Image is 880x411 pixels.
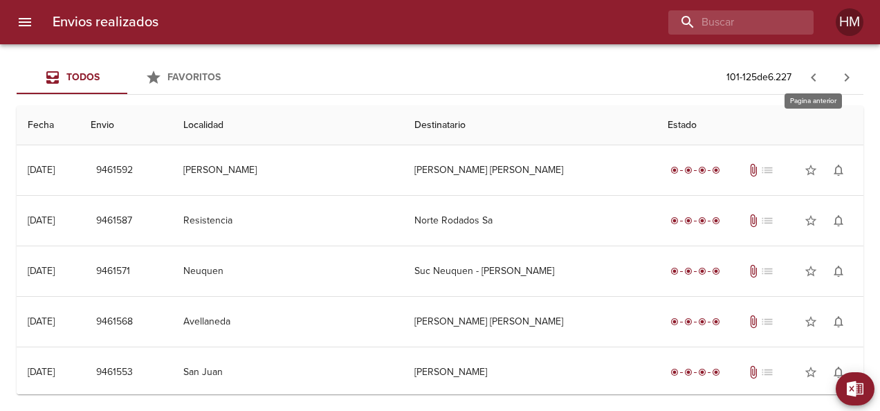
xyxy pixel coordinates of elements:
div: [DATE] [28,214,55,226]
span: No tiene pedido asociado [760,315,774,329]
span: Tiene documentos adjuntos [746,315,760,329]
p: 101 - 125 de 6.227 [726,71,791,84]
div: [DATE] [28,164,55,176]
span: radio_button_checked [698,368,706,376]
span: radio_button_checked [712,368,720,376]
span: radio_button_checked [684,166,693,174]
button: Agregar a favoritos [797,207,825,235]
input: buscar [668,10,790,35]
span: radio_button_checked [670,368,679,376]
div: Entregado [668,214,723,228]
span: star_border [804,163,818,177]
button: Agregar a favoritos [797,156,825,184]
span: notifications_none [832,264,845,278]
span: radio_button_checked [698,267,706,275]
button: 9461568 [91,309,138,335]
div: [DATE] [28,366,55,378]
span: 9461568 [96,313,133,331]
span: radio_button_checked [698,166,706,174]
span: radio_button_checked [698,217,706,225]
button: 9461592 [91,158,138,183]
span: radio_button_checked [670,217,679,225]
span: star_border [804,315,818,329]
span: Tiene documentos adjuntos [746,264,760,278]
span: 9461571 [96,263,130,280]
span: Todos [66,71,100,83]
span: Tiene documentos adjuntos [746,214,760,228]
span: notifications_none [832,163,845,177]
span: Tiene documentos adjuntos [746,365,760,379]
span: No tiene pedido asociado [760,214,774,228]
span: Pagina siguiente [830,61,863,94]
th: Estado [657,106,863,145]
td: [PERSON_NAME] [PERSON_NAME] [403,297,657,347]
button: Activar notificaciones [825,156,852,184]
td: [PERSON_NAME] [403,347,657,397]
span: star_border [804,214,818,228]
div: Abrir información de usuario [836,8,863,36]
div: Entregado [668,163,723,177]
button: Agregar a favoritos [797,358,825,386]
td: Suc Neuquen - [PERSON_NAME] [403,246,657,296]
td: [PERSON_NAME] [PERSON_NAME] [403,145,657,195]
button: Activar notificaciones [825,358,852,386]
div: Tabs Envios [17,61,238,94]
td: [PERSON_NAME] [172,145,403,195]
button: Agregar a favoritos [797,308,825,336]
div: [DATE] [28,265,55,277]
button: Exportar Excel [836,372,874,405]
button: menu [8,6,42,39]
button: Activar notificaciones [825,308,852,336]
th: Localidad [172,106,403,145]
div: [DATE] [28,316,55,327]
th: Fecha [17,106,80,145]
td: Avellaneda [172,297,403,347]
span: notifications_none [832,315,845,329]
span: 9461592 [96,162,133,179]
th: Destinatario [403,106,657,145]
span: radio_button_checked [684,368,693,376]
span: radio_button_checked [684,267,693,275]
td: San Juan [172,347,403,397]
span: radio_button_checked [712,267,720,275]
button: 9461587 [91,208,138,234]
td: Resistencia [172,196,403,246]
span: radio_button_checked [670,318,679,326]
span: star_border [804,264,818,278]
button: Activar notificaciones [825,257,852,285]
span: radio_button_checked [712,217,720,225]
span: notifications_none [832,365,845,379]
span: radio_button_checked [712,166,720,174]
h6: Envios realizados [53,11,158,33]
button: Agregar a favoritos [797,257,825,285]
div: Entregado [668,365,723,379]
span: notifications_none [832,214,845,228]
td: Neuquen [172,246,403,296]
span: Favoritos [167,71,221,83]
span: radio_button_checked [684,318,693,326]
span: No tiene pedido asociado [760,365,774,379]
td: Norte Rodados Sa [403,196,657,246]
div: Entregado [668,264,723,278]
span: radio_button_checked [684,217,693,225]
span: 9461587 [96,212,132,230]
span: No tiene pedido asociado [760,163,774,177]
span: radio_button_checked [712,318,720,326]
button: 9461571 [91,259,136,284]
button: Activar notificaciones [825,207,852,235]
span: star_border [804,365,818,379]
span: radio_button_checked [698,318,706,326]
div: HM [836,8,863,36]
span: Tiene documentos adjuntos [746,163,760,177]
span: radio_button_checked [670,267,679,275]
span: 9461553 [96,364,133,381]
button: 9461553 [91,360,138,385]
th: Envio [80,106,172,145]
span: No tiene pedido asociado [760,264,774,278]
span: radio_button_checked [670,166,679,174]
